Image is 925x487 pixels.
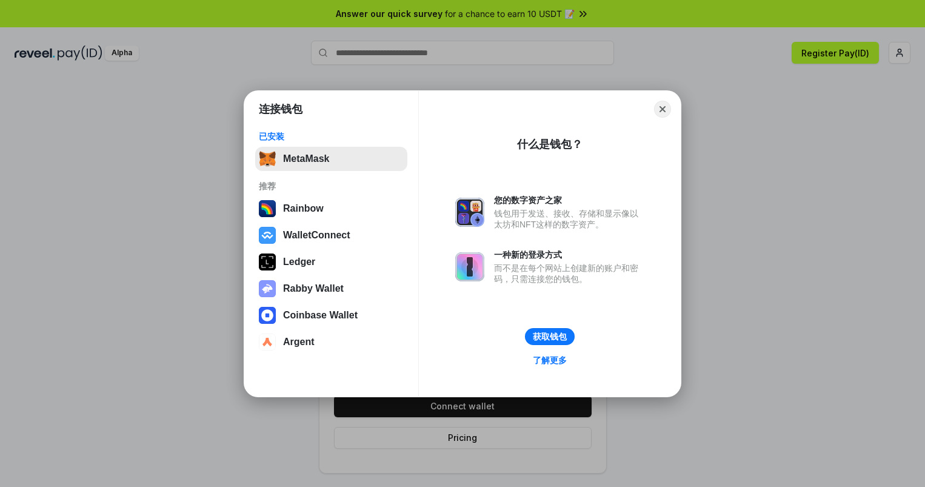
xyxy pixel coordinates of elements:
div: 已安装 [259,131,404,142]
img: svg+xml,%3Csvg%20xmlns%3D%22http%3A%2F%2Fwww.w3.org%2F2000%2Fsvg%22%20fill%3D%22none%22%20viewBox... [455,252,484,281]
div: 钱包用于发送、接收、存储和显示像以太坊和NFT这样的数字资产。 [494,208,644,230]
div: Ledger [283,257,315,267]
button: Coinbase Wallet [255,303,407,327]
div: 获取钱包 [533,331,567,342]
img: svg+xml,%3Csvg%20xmlns%3D%22http%3A%2F%2Fwww.w3.org%2F2000%2Fsvg%22%20fill%3D%22none%22%20viewBox... [259,280,276,297]
div: Argent [283,337,315,348]
div: Rabby Wallet [283,283,344,294]
div: 什么是钱包？ [517,137,583,152]
button: 获取钱包 [525,328,575,345]
div: 您的数字资产之家 [494,195,644,206]
div: 一种新的登录方式 [494,249,644,260]
div: Coinbase Wallet [283,310,358,321]
img: svg+xml,%3Csvg%20fill%3D%22none%22%20height%3D%2233%22%20viewBox%3D%220%200%2035%2033%22%20width%... [259,150,276,167]
div: WalletConnect [283,230,350,241]
button: Ledger [255,250,407,274]
img: svg+xml,%3Csvg%20xmlns%3D%22http%3A%2F%2Fwww.w3.org%2F2000%2Fsvg%22%20width%3D%2228%22%20height%3... [259,254,276,270]
button: WalletConnect [255,223,407,247]
div: 了解更多 [533,355,567,366]
img: svg+xml,%3Csvg%20width%3D%22120%22%20height%3D%22120%22%20viewBox%3D%220%200%20120%20120%22%20fil... [259,200,276,217]
h1: 连接钱包 [259,102,302,116]
button: Rainbow [255,196,407,221]
div: Rainbow [283,203,324,214]
a: 了解更多 [526,352,574,368]
div: MetaMask [283,153,329,164]
button: MetaMask [255,147,407,171]
button: Argent [255,330,407,354]
div: 而不是在每个网站上创建新的账户和密码，只需连接您的钱包。 [494,263,644,284]
img: svg+xml,%3Csvg%20width%3D%2228%22%20height%3D%2228%22%20viewBox%3D%220%200%2028%2028%22%20fill%3D... [259,334,276,351]
div: 推荐 [259,181,404,192]
button: Close [654,101,671,118]
img: svg+xml,%3Csvg%20xmlns%3D%22http%3A%2F%2Fwww.w3.org%2F2000%2Fsvg%22%20fill%3D%22none%22%20viewBox... [455,198,484,227]
button: Rabby Wallet [255,277,407,301]
img: svg+xml,%3Csvg%20width%3D%2228%22%20height%3D%2228%22%20viewBox%3D%220%200%2028%2028%22%20fill%3D... [259,307,276,324]
img: svg+xml,%3Csvg%20width%3D%2228%22%20height%3D%2228%22%20viewBox%3D%220%200%2028%2028%22%20fill%3D... [259,227,276,244]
